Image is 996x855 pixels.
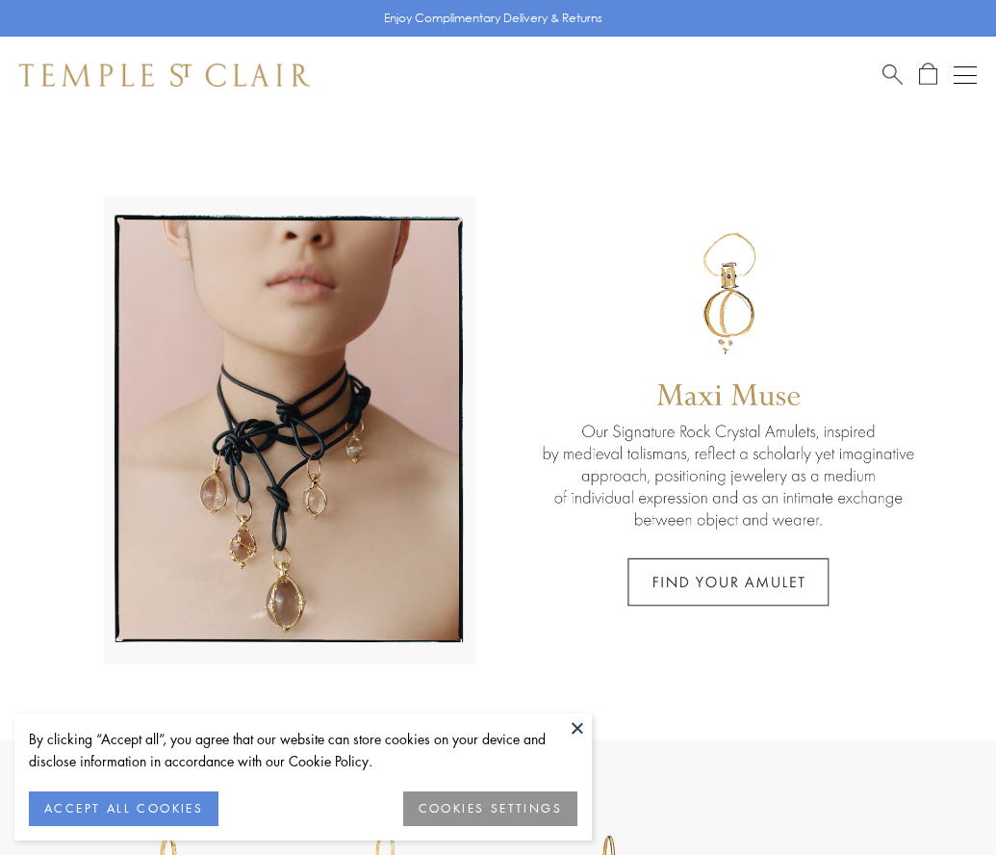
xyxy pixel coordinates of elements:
img: Temple St. Clair [19,64,310,87]
a: Search [882,63,903,87]
p: Enjoy Complimentary Delivery & Returns [384,9,602,28]
button: ACCEPT ALL COOKIES [29,791,218,826]
button: COOKIES SETTINGS [403,791,577,826]
div: By clicking “Accept all”, you agree that our website can store cookies on your device and disclos... [29,728,577,772]
a: Open Shopping Bag [919,63,937,87]
button: Open navigation [954,64,977,87]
